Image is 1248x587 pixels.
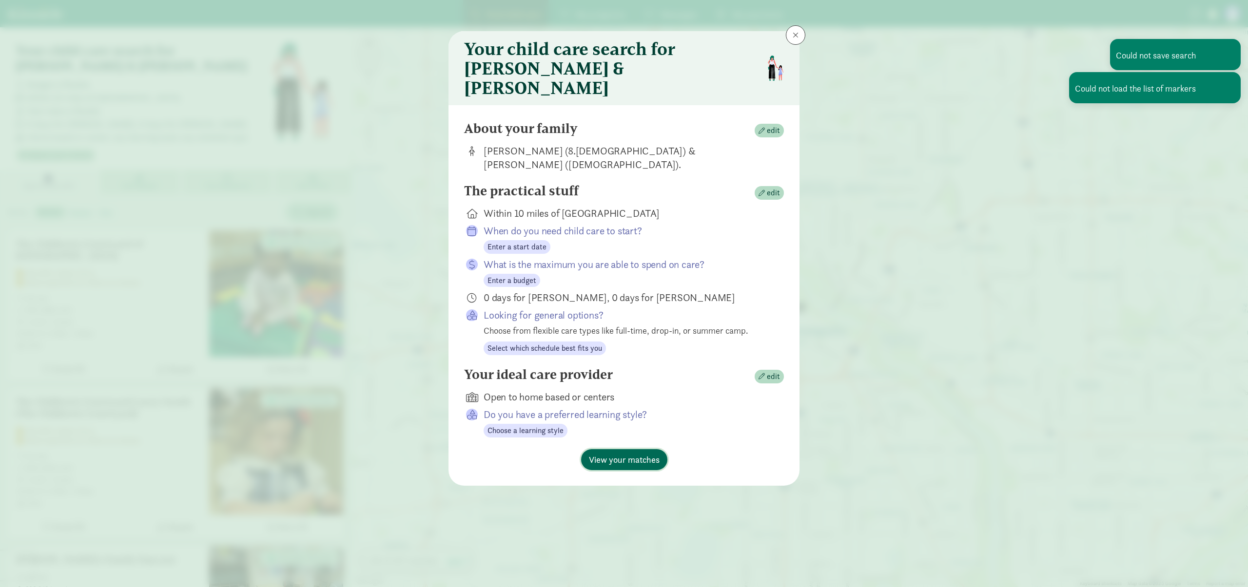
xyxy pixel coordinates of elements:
[484,224,768,238] p: When do you need child care to start?
[484,291,768,304] div: 0 days for [PERSON_NAME], 0 days for [PERSON_NAME]
[484,274,540,287] button: Enter a budget
[581,449,667,470] button: View your matches
[464,39,760,97] h3: Your child care search for [PERSON_NAME] & [PERSON_NAME]
[767,125,780,136] span: edit
[464,367,613,382] h4: Your ideal care provider
[484,144,768,171] div: [PERSON_NAME] (8.[DEMOGRAPHIC_DATA]) & [PERSON_NAME] ([DEMOGRAPHIC_DATA]).
[484,207,768,220] div: Within 10 miles of [GEOGRAPHIC_DATA]
[487,342,602,354] span: Select which schedule best fits you
[767,187,780,199] span: edit
[464,183,579,199] h4: The practical stuff
[1069,72,1241,103] div: Could not load the list of markers
[755,124,784,137] button: edit
[484,390,768,404] div: Open to home based or centers
[484,341,606,355] button: Select which schedule best fits you
[589,453,660,466] span: View your matches
[484,408,768,421] p: Do you have a preferred learning style?
[755,186,784,200] button: edit
[484,258,768,271] p: What is the maximum you are able to spend on care?
[767,371,780,382] span: edit
[484,308,768,322] p: Looking for general options?
[484,240,550,254] button: Enter a start date
[487,275,536,286] span: Enter a budget
[484,424,567,437] button: Choose a learning style
[487,241,546,253] span: Enter a start date
[1110,39,1241,70] div: Could not save search
[755,370,784,383] button: edit
[484,324,768,337] div: Choose from flexible care types like full-time, drop-in, or summer camp.
[464,121,578,136] h4: About your family
[487,425,564,436] span: Choose a learning style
